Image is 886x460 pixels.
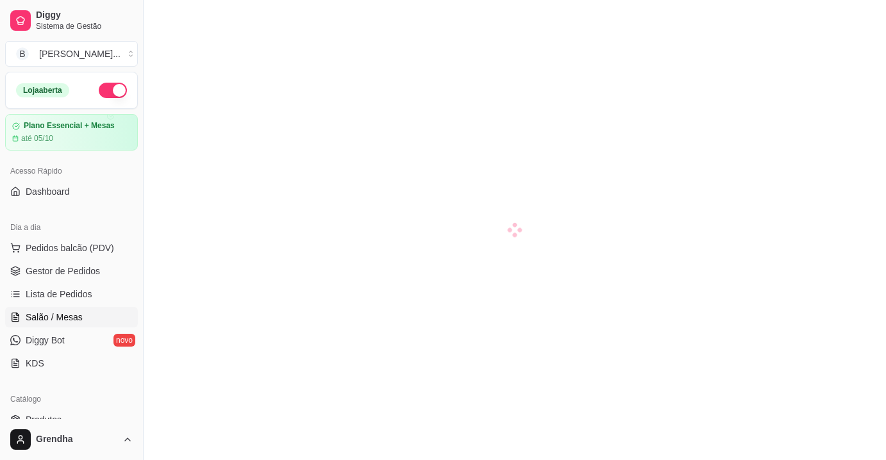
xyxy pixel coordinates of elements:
span: Sistema de Gestão [36,21,133,31]
a: KDS [5,353,138,374]
span: Dashboard [26,185,70,198]
span: Gestor de Pedidos [26,265,100,277]
span: KDS [26,357,44,370]
a: Gestor de Pedidos [5,261,138,281]
span: Salão / Mesas [26,311,83,324]
article: até 05/10 [21,133,53,144]
div: [PERSON_NAME] ... [39,47,121,60]
span: Pedidos balcão (PDV) [26,242,114,254]
article: Plano Essencial + Mesas [24,121,115,131]
a: Diggy Botnovo [5,330,138,350]
span: Diggy Bot [26,334,65,347]
span: B [16,47,29,60]
button: Grendha [5,424,138,455]
span: Diggy [36,10,133,21]
div: Acesso Rápido [5,161,138,181]
a: DiggySistema de Gestão [5,5,138,36]
a: Plano Essencial + Mesasaté 05/10 [5,114,138,151]
a: Dashboard [5,181,138,202]
a: Salão / Mesas [5,307,138,327]
span: Lista de Pedidos [26,288,92,300]
div: Loja aberta [16,83,69,97]
button: Alterar Status [99,83,127,98]
div: Dia a dia [5,217,138,238]
span: Grendha [36,434,117,445]
button: Select a team [5,41,138,67]
a: Lista de Pedidos [5,284,138,304]
button: Pedidos balcão (PDV) [5,238,138,258]
div: Catálogo [5,389,138,409]
span: Produtos [26,413,62,426]
a: Produtos [5,409,138,430]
